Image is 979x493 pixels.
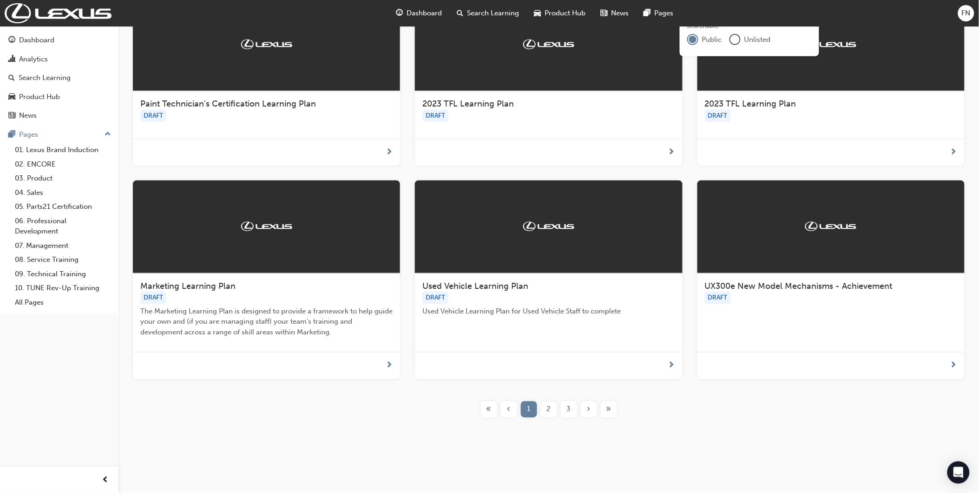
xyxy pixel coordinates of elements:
div: News [19,110,37,121]
span: 1 [527,404,531,415]
img: Trak [805,40,856,49]
img: Trak [5,3,112,23]
span: › [587,404,591,415]
button: Page 1 [519,401,539,418]
a: 04. Sales [11,186,115,200]
div: DRAFT [140,110,166,122]
a: Dashboard [4,32,115,49]
a: 09. Technical Training [11,267,115,281]
div: DRAFT [705,110,731,122]
button: FN [958,5,974,21]
button: Pages [4,126,115,143]
span: Dashboard [407,8,442,19]
a: TrakUX300e New Model Mechanisms - AchievementDRAFT [697,180,965,379]
span: news-icon [8,112,15,120]
span: 3 [567,404,571,415]
a: 03. Product [11,171,115,186]
span: search-icon [8,74,15,82]
div: Open Intercom Messenger [947,461,970,484]
div: Dashboard [19,35,54,46]
img: Trak [523,222,574,231]
span: « [486,404,492,415]
span: next-icon [950,360,957,372]
span: car-icon [8,93,15,101]
span: car-icon [534,7,541,19]
span: FN [962,8,971,19]
span: Used Vehicle Learning Plan for Used Vehicle Staff to complete [422,306,675,317]
a: News [4,107,115,124]
img: Trak [805,222,856,231]
button: Last page [599,401,619,418]
a: search-iconSearch Learning [450,4,527,23]
span: guage-icon [396,7,403,19]
img: Trak [241,222,292,231]
span: Product Hub [545,8,586,19]
a: 06. Professional Development [11,214,115,239]
span: Used Vehicle Learning Plan [422,281,528,291]
span: pages-icon [8,131,15,139]
span: News [611,8,629,19]
span: Search Learning [467,8,519,19]
span: pages-icon [644,7,651,19]
a: 07. Management [11,239,115,253]
span: up-icon [105,128,111,140]
a: guage-iconDashboard [389,4,450,23]
span: news-icon [601,7,608,19]
img: Trak [523,40,574,49]
a: news-iconNews [593,4,637,23]
span: 2023 TFL Learning Plan [422,99,514,109]
a: Search Learning [4,69,115,87]
a: TrakUsed Vehicle Learning PlanDRAFTUsed Vehicle Learning Plan for Used Vehicle Staff to complete [415,180,682,379]
div: DRAFT [140,292,166,304]
img: Trak [241,40,292,49]
div: publicOption [687,34,698,45]
a: Product Hub [4,88,115,106]
div: Search Learning [19,73,71,83]
a: Analytics [4,51,115,68]
span: chart-icon [8,55,15,64]
span: Marketing Learning Plan [140,281,236,291]
button: Previous page [499,401,519,418]
span: Pages [655,8,674,19]
div: Pages [19,129,38,140]
button: Page 2 [539,401,559,418]
div: DRAFT [422,292,448,304]
span: The Marketing Learning Plan is designed to provide a framework to help guide your own and (if you... [140,306,393,338]
span: guage-icon [8,36,15,45]
span: next-icon [668,360,675,372]
a: 10. TUNE Rev-Up Training [11,281,115,295]
a: 02. ENCORE [11,157,115,172]
a: TrakMarketing Learning PlanDRAFTThe Marketing Learning Plan is designed to provide a framework to... [133,180,400,379]
span: Unlisted [744,34,771,45]
button: Next page [579,401,599,418]
span: 2 [547,404,551,415]
a: 01. Lexus Brand Induction [11,143,115,157]
div: Product Hub [19,92,60,102]
span: ‹ [507,404,511,415]
span: prev-icon [102,474,109,486]
span: UX300e New Model Mechanisms - Achievement [705,281,893,291]
button: First page [479,401,499,418]
a: pages-iconPages [637,4,681,23]
span: 2023 TFL Learning Plan [705,99,796,109]
button: DashboardAnalyticsSearch LearningProduct HubNews [4,30,115,126]
div: DRAFT [422,110,448,122]
span: next-icon [668,147,675,158]
a: 05. Parts21 Certification [11,200,115,214]
div: unlistedOption [729,34,741,45]
button: Page 3 [559,401,579,418]
span: » [606,404,611,415]
a: All Pages [11,295,115,310]
span: Paint Technician's Certification Learning Plan [140,99,316,109]
span: next-icon [386,147,393,158]
div: Analytics [19,54,48,65]
a: 08. Service Training [11,253,115,267]
span: Public [702,34,722,45]
a: car-iconProduct Hub [527,4,593,23]
div: DRAFT [705,292,731,304]
span: search-icon [457,7,464,19]
span: next-icon [386,360,393,372]
span: next-icon [950,147,957,158]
